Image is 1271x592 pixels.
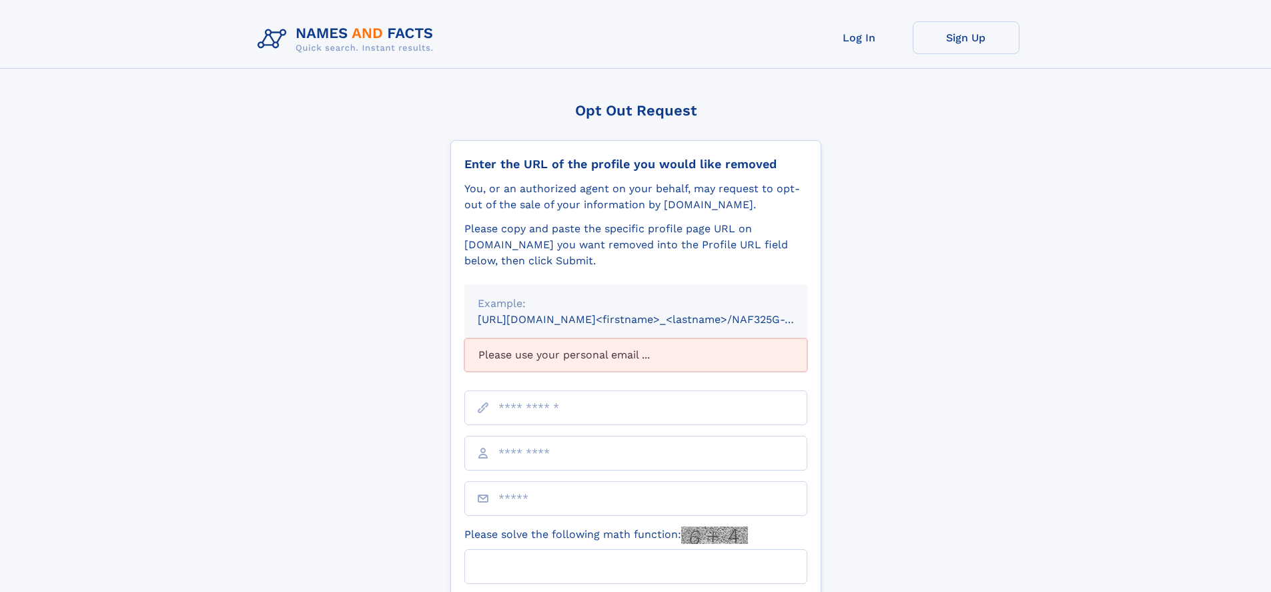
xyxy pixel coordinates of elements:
img: Logo Names and Facts [252,21,444,57]
div: Please copy and paste the specific profile page URL on [DOMAIN_NAME] you want removed into the Pr... [464,221,807,269]
div: Opt Out Request [450,102,821,119]
div: You, or an authorized agent on your behalf, may request to opt-out of the sale of your informatio... [464,181,807,213]
a: Log In [806,21,913,54]
div: Please use your personal email ... [464,338,807,372]
label: Please solve the following math function: [464,527,748,544]
div: Example: [478,296,794,312]
small: [URL][DOMAIN_NAME]<firstname>_<lastname>/NAF325G-xxxxxxxx [478,313,833,326]
a: Sign Up [913,21,1019,54]
div: Enter the URL of the profile you would like removed [464,157,807,172]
